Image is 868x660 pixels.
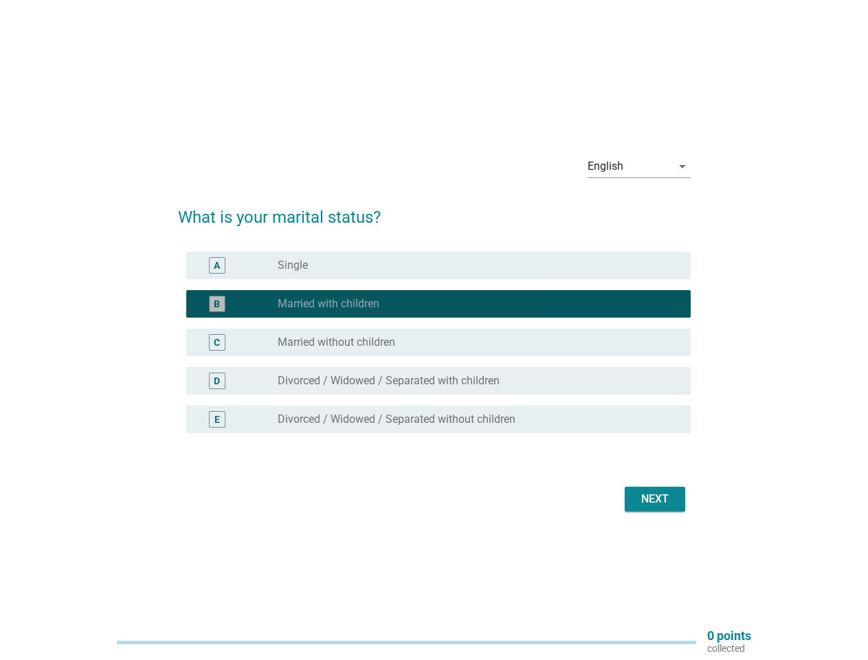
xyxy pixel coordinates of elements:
button: Next [625,487,685,511]
label: Married with children [278,297,379,311]
div: D [214,374,220,388]
label: Single [278,258,308,272]
h2: What is your marital status? [178,191,691,230]
i: arrow_drop_down [674,158,691,175]
div: C [214,335,220,350]
p: 0 points [707,630,751,642]
p: collected [707,642,751,654]
label: Divorced / Widowed / Separated without children [278,412,515,426]
div: Next [636,491,674,507]
div: E [214,412,220,427]
label: Divorced / Widowed / Separated with children [278,374,500,388]
div: B [214,297,220,311]
label: Married without children [278,335,395,349]
div: A [214,258,220,273]
div: English [588,160,623,173]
